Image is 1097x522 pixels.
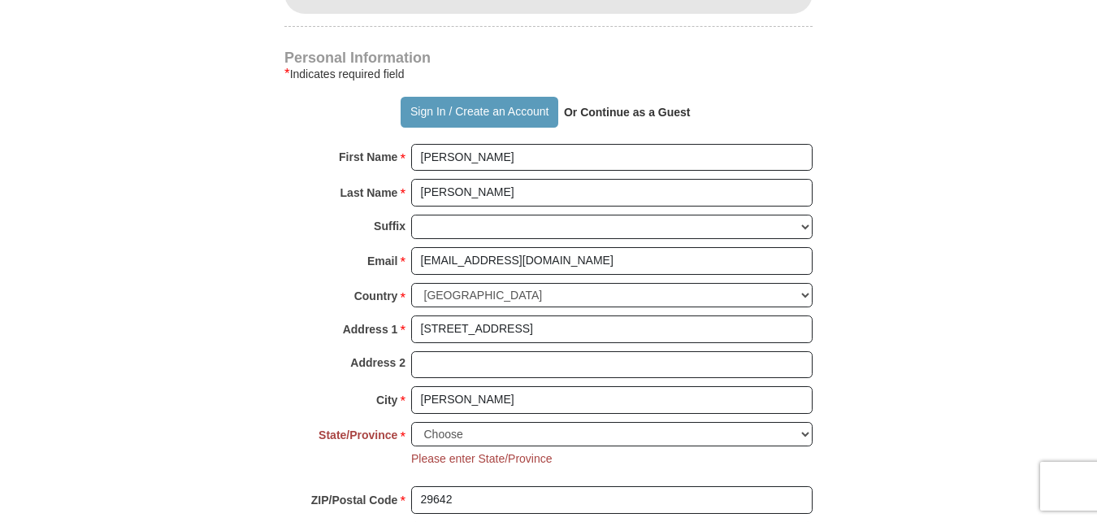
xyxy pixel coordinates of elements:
strong: Or Continue as a Guest [564,106,691,119]
strong: Country [354,285,398,307]
strong: Address 2 [350,351,405,374]
button: Sign In / Create an Account [401,97,557,128]
h4: Personal Information [284,51,813,64]
div: Indicates required field [284,64,813,84]
strong: First Name [339,146,397,168]
strong: Last Name [340,181,398,204]
li: Please enter State/Province [411,450,553,467]
strong: State/Province [319,424,397,446]
strong: City [376,389,397,411]
strong: ZIP/Postal Code [311,489,398,511]
strong: Address 1 [343,318,398,341]
strong: Suffix [374,215,405,237]
strong: Email [367,250,397,272]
